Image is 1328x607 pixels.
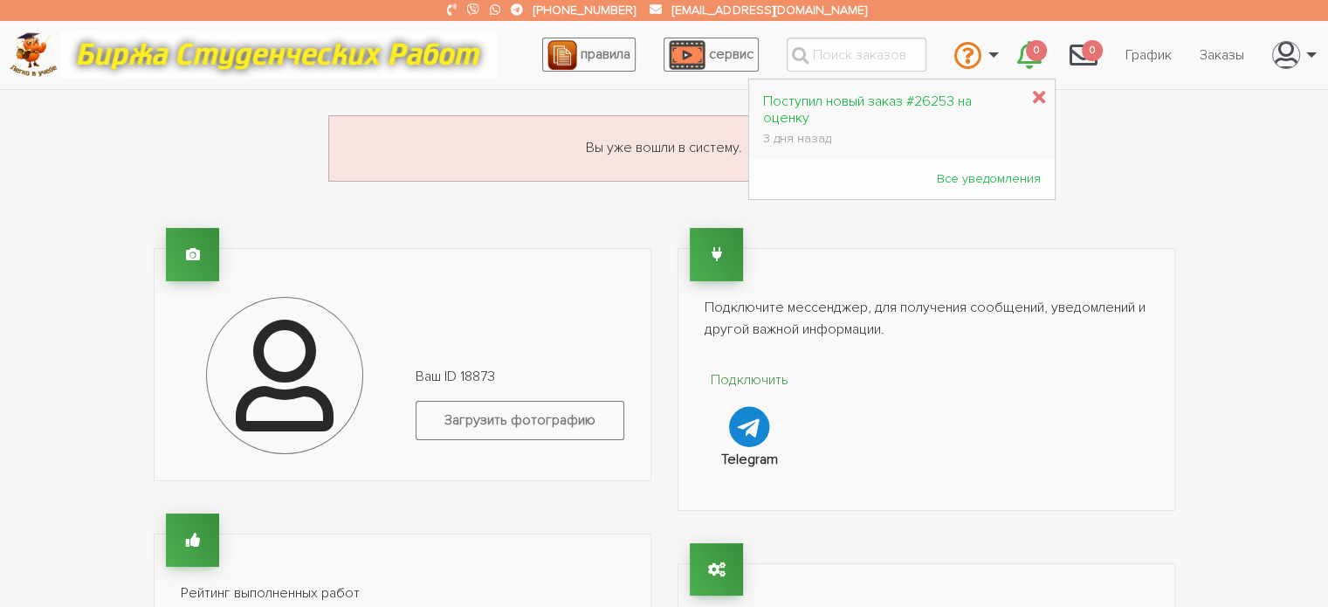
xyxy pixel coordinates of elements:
div: Поступил новый заказ #26253 на оценку [763,93,1019,127]
span: сервис [709,45,753,63]
img: motto-12e01f5a76059d5f6a28199ef077b1f78e012cfde436ab5cf1d4517935686d32.gif [60,31,497,79]
a: [EMAIL_ADDRESS][DOMAIN_NAME] [672,3,866,17]
a: Подключить [705,369,796,447]
a: График [1111,38,1186,72]
p: Рейтинг выполненных работ [181,583,624,605]
input: Поиск заказов [787,38,926,72]
div: 3 дня назад [763,133,1019,145]
div: Ваш ID 18873 [403,366,637,454]
strong: Telegram [721,451,778,468]
p: Подключите мессенджер, для получения сообщений, уведомлений и другой важной информации. [705,297,1148,341]
img: agreement_icon-feca34a61ba7f3d1581b08bc946b2ec1ccb426f67415f344566775c155b7f62c.png [547,40,577,70]
a: сервис [664,38,759,72]
label: Загрузить фотографию [416,401,624,440]
span: 0 [1082,40,1103,62]
a: 0 [1056,31,1111,79]
p: Вы уже вошли в систему. [350,137,979,160]
span: правила [581,45,630,63]
img: play_icon-49f7f135c9dc9a03216cfdbccbe1e3994649169d890fb554cedf0eac35a01ba8.png [669,40,705,70]
p: Подключить [705,369,796,392]
img: logo-c4363faeb99b52c628a42810ed6dfb4293a56d4e4775eb116515dfe7f33672af.png [10,32,58,77]
a: Все уведомления [923,163,1055,196]
a: Поступил новый заказ #26253 на оценку 3 дня назад [749,84,1033,155]
a: Заказы [1186,38,1258,72]
a: [PHONE_NUMBER] [533,3,636,17]
a: правила [542,38,636,72]
span: 0 [1026,40,1047,62]
a: 0 [1003,31,1056,79]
